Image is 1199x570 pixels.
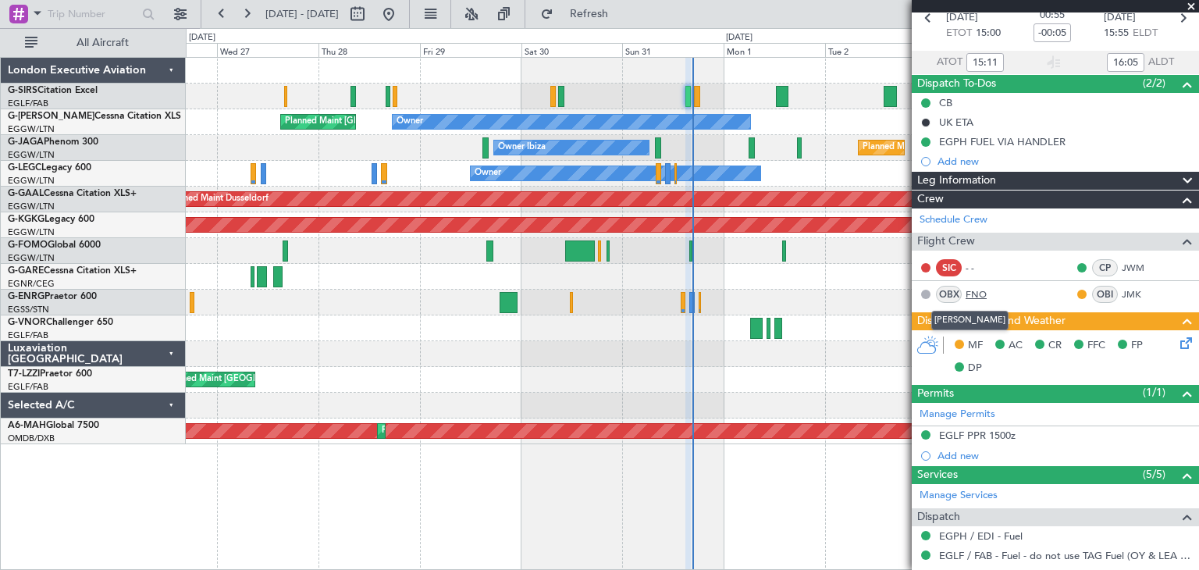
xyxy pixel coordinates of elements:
[8,318,46,327] span: G-VNOR
[8,215,94,224] a: G-KGKGLegacy 600
[8,175,55,187] a: EGGW/LTN
[1048,338,1062,354] span: CR
[498,136,546,159] div: Owner Ibiza
[217,43,318,57] div: Wed 27
[917,75,996,93] span: Dispatch To-Dos
[917,312,1066,330] span: Dispatch Checks and Weather
[1133,26,1158,41] span: ELDT
[8,330,48,341] a: EGLF/FAB
[8,215,44,224] span: G-KGKG
[936,286,962,303] div: OBX
[1104,10,1136,26] span: [DATE]
[8,201,55,212] a: EGGW/LTN
[8,163,91,173] a: G-LEGCLegacy 600
[8,421,99,430] a: A6-MAHGlobal 7500
[8,278,55,290] a: EGNR/CEG
[8,266,44,276] span: G-GARE
[41,37,165,48] span: All Aircraft
[920,488,998,504] a: Manage Services
[8,252,55,264] a: EGGW/LTN
[1148,55,1174,70] span: ALDT
[8,112,94,121] span: G-[PERSON_NAME]
[8,86,37,95] span: G-SIRS
[8,318,113,327] a: G-VNORChallenger 650
[8,137,44,147] span: G-JAGA
[939,116,973,129] div: UK ETA
[1009,338,1023,354] span: AC
[1143,384,1165,401] span: (1/1)
[917,385,954,403] span: Permits
[1092,286,1118,303] div: OBI
[8,304,49,315] a: EGSS/STN
[8,98,48,109] a: EGLF/FAB
[8,137,98,147] a: G-JAGAPhenom 300
[8,421,46,430] span: A6-MAH
[8,381,48,393] a: EGLF/FAB
[1143,75,1165,91] span: (2/2)
[533,2,627,27] button: Refresh
[48,2,137,26] input: Trip Number
[8,189,137,198] a: G-GAALCessna Citation XLS+
[917,233,975,251] span: Flight Crew
[939,96,952,109] div: CB
[420,43,521,57] div: Fri 29
[17,30,169,55] button: All Aircraft
[920,212,987,228] a: Schedule Crew
[397,110,423,134] div: Owner
[8,240,101,250] a: G-FOMOGlobal 6000
[8,292,97,301] a: G-ENRGPraetor 600
[382,419,642,443] div: Planned Maint [GEOGRAPHIC_DATA] ([GEOGRAPHIC_DATA] Intl)
[8,189,44,198] span: G-GAAL
[8,149,55,161] a: EGGW/LTN
[726,31,752,45] div: [DATE]
[8,123,55,135] a: EGGW/LTN
[8,369,40,379] span: T7-LZZI
[825,43,927,57] div: Tue 2
[1143,466,1165,483] span: (5/5)
[946,26,972,41] span: ETOT
[966,53,1004,72] input: --:--
[946,10,978,26] span: [DATE]
[1087,338,1105,354] span: FFC
[318,43,420,57] div: Thu 28
[939,429,1016,442] div: EGLF PPR 1500z
[8,240,48,250] span: G-FOMO
[8,292,44,301] span: G-ENRG
[8,369,92,379] a: T7-LZZIPraetor 600
[475,162,501,185] div: Owner
[8,86,98,95] a: G-SIRSCitation Excel
[622,43,724,57] div: Sun 31
[976,26,1001,41] span: 15:00
[1040,8,1065,23] span: 00:55
[1122,261,1157,275] a: JWM
[917,466,958,484] span: Services
[939,135,1066,148] div: EGPH FUEL VIA HANDLER
[8,266,137,276] a: G-GARECessna Citation XLS+
[937,449,1191,462] div: Add new
[521,43,623,57] div: Sat 30
[931,311,1009,330] div: [PERSON_NAME]
[557,9,622,20] span: Refresh
[966,261,1001,275] div: - -
[917,172,996,190] span: Leg Information
[920,407,995,422] a: Manage Permits
[937,55,962,70] span: ATOT
[8,433,55,444] a: OMDB/DXB
[8,226,55,238] a: EGGW/LTN
[189,31,215,45] div: [DATE]
[939,549,1191,562] a: EGLF / FAB - Fuel - do not use TAG Fuel (OY & LEA only) EGLF / FAB
[1122,287,1157,301] a: JMK
[1107,53,1144,72] input: --:--
[285,110,531,134] div: Planned Maint [GEOGRAPHIC_DATA] ([GEOGRAPHIC_DATA])
[968,361,982,376] span: DP
[939,529,1023,543] a: EGPH / EDI - Fuel
[724,43,825,57] div: Mon 1
[265,7,339,21] span: [DATE] - [DATE]
[166,187,269,211] div: Planned Maint Dusseldorf
[1104,26,1129,41] span: 15:55
[917,508,960,526] span: Dispatch
[1131,338,1143,354] span: FP
[863,136,1108,159] div: Planned Maint [GEOGRAPHIC_DATA] ([GEOGRAPHIC_DATA])
[966,287,1001,301] a: FNO
[937,155,1191,168] div: Add new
